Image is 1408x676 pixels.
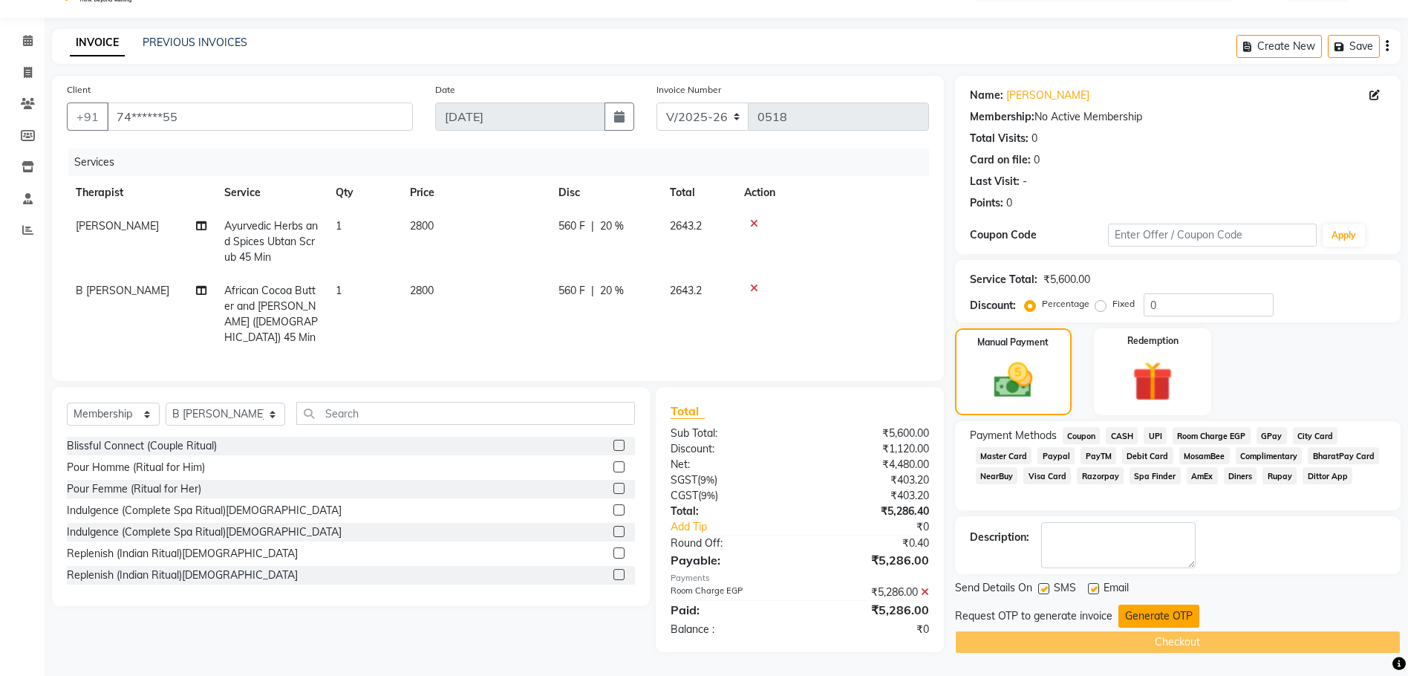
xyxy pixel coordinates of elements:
[143,36,247,49] a: PREVIOUS INVOICES
[1120,357,1185,406] img: _gift.svg
[336,284,342,297] span: 1
[976,447,1032,464] span: Master Card
[1328,35,1380,58] button: Save
[659,622,800,637] div: Balance :
[671,572,928,585] div: Payments
[970,109,1034,125] div: Membership:
[800,601,940,619] div: ₹5,286.00
[327,176,401,209] th: Qty
[435,83,455,97] label: Date
[659,536,800,551] div: Round Off:
[1173,427,1251,444] span: Room Charge EGP
[970,227,1109,243] div: Coupon Code
[1081,447,1116,464] span: PayTM
[1308,447,1379,464] span: BharatPay Card
[659,551,800,569] div: Payable:
[215,176,327,209] th: Service
[1034,152,1040,168] div: 0
[67,524,342,540] div: Indulgence (Complete Spa Ritual)[DEMOGRAPHIC_DATA]
[659,457,800,472] div: Net:
[558,283,585,299] span: 560 F
[68,149,940,176] div: Services
[800,551,940,569] div: ₹5,286.00
[1118,605,1199,628] button: Generate OTP
[659,426,800,441] div: Sub Total:
[67,438,217,454] div: Blissful Connect (Couple Ritual)
[1323,224,1365,247] button: Apply
[800,622,940,637] div: ₹0
[550,176,661,209] th: Disc
[800,457,940,472] div: ₹4,480.00
[1031,131,1037,146] div: 0
[800,426,940,441] div: ₹5,600.00
[970,88,1003,103] div: Name:
[670,219,702,233] span: 2643.2
[1179,447,1230,464] span: MosamBee
[659,504,800,519] div: Total:
[67,83,91,97] label: Client
[67,546,298,562] div: Replenish (Indian Ritual)[DEMOGRAPHIC_DATA]
[1144,427,1167,444] span: UPI
[977,336,1049,349] label: Manual Payment
[67,481,201,497] div: Pour Femme (Ritual for Her)
[823,519,939,535] div: ₹0
[76,219,159,233] span: [PERSON_NAME]
[800,472,940,488] div: ₹403.20
[800,488,940,504] div: ₹403.20
[970,131,1029,146] div: Total Visits:
[1112,297,1135,311] label: Fixed
[1127,334,1179,348] label: Redemption
[1023,174,1027,189] div: -
[1108,224,1316,247] input: Enter Offer / Coupon Code
[1262,467,1297,484] span: Rupay
[800,504,940,519] div: ₹5,286.40
[600,218,624,234] span: 20 %
[1236,35,1322,58] button: Create New
[970,530,1029,545] div: Description:
[1104,580,1129,599] span: Email
[1187,467,1218,484] span: AmEx
[1063,427,1101,444] span: Coupon
[982,358,1045,403] img: _cash.svg
[671,489,698,502] span: CGST
[76,284,169,297] span: B [PERSON_NAME]
[1077,467,1124,484] span: Razorpay
[970,428,1057,443] span: Payment Methods
[224,219,318,264] span: Ayurvedic Herbs and Spices Ubtan Scrub 45 Min
[671,473,697,487] span: SGST
[67,176,215,209] th: Therapist
[955,580,1032,599] span: Send Details On
[1023,467,1071,484] span: Visa Card
[659,488,800,504] div: ( )
[735,176,929,209] th: Action
[970,195,1003,211] div: Points:
[1122,447,1173,464] span: Debit Card
[659,441,800,457] div: Discount:
[1130,467,1181,484] span: Spa Finder
[970,272,1037,287] div: Service Total:
[670,284,702,297] span: 2643.2
[410,219,434,233] span: 2800
[656,83,721,97] label: Invoice Number
[1037,447,1075,464] span: Paypal
[67,503,342,519] div: Indulgence (Complete Spa Ritual)[DEMOGRAPHIC_DATA]
[1006,88,1089,103] a: [PERSON_NAME]
[1303,467,1352,484] span: Dittor App
[67,103,108,131] button: +91
[659,519,823,535] a: Add Tip
[67,568,298,583] div: Replenish (Indian Ritual)[DEMOGRAPHIC_DATA]
[410,284,434,297] span: 2800
[336,219,342,233] span: 1
[1236,447,1303,464] span: Complimentary
[701,490,715,501] span: 9%
[659,472,800,488] div: ( )
[659,601,800,619] div: Paid:
[1043,272,1090,287] div: ₹5,600.00
[970,152,1031,168] div: Card on file:
[1224,467,1257,484] span: Diners
[955,608,1112,624] div: Request OTP to generate invoice
[659,585,800,600] div: Room Charge EGP
[1054,580,1076,599] span: SMS
[224,284,318,344] span: African Cocoa Butter and [PERSON_NAME] ([DEMOGRAPHIC_DATA]) 45 Min
[1293,427,1338,444] span: City Card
